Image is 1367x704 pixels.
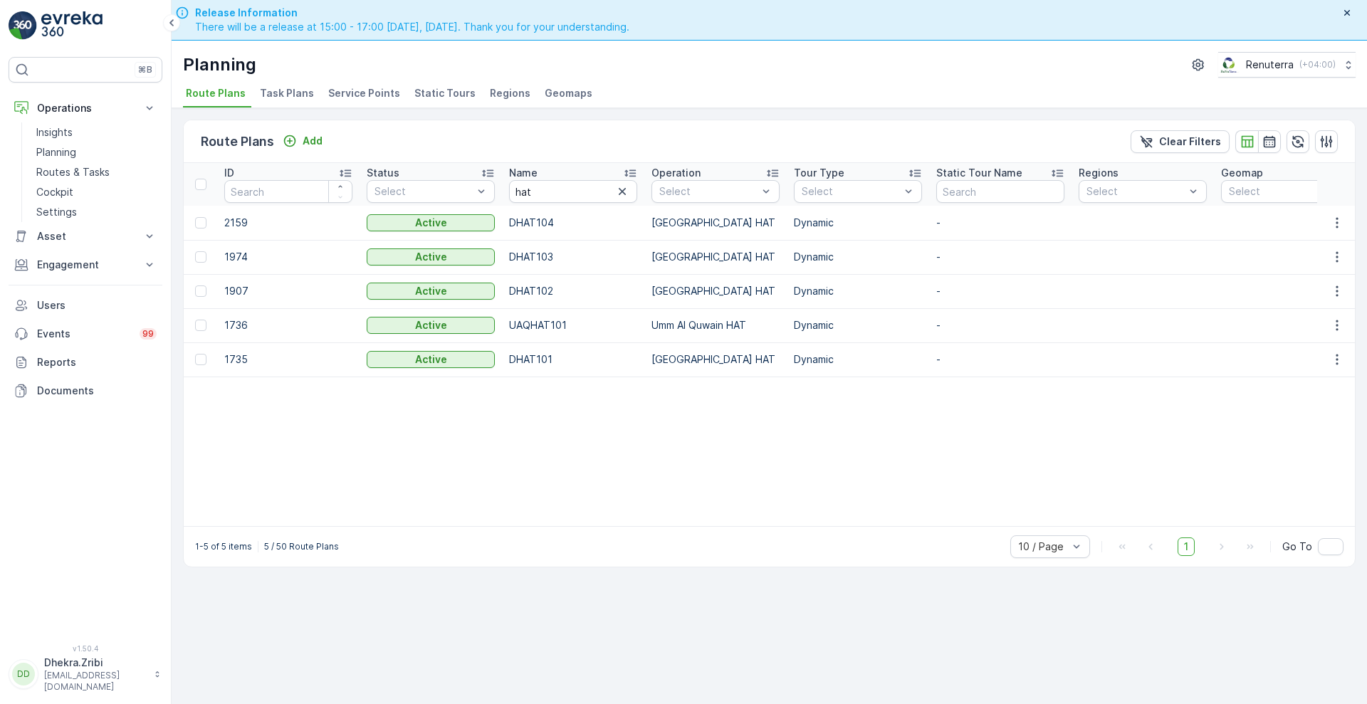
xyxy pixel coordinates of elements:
p: Route Plans [201,132,274,152]
a: Cockpit [31,182,162,202]
p: [GEOGRAPHIC_DATA] HAT [651,250,780,264]
p: Routes & Tasks [36,165,110,179]
p: 1-5 of 5 items [195,541,252,552]
div: DD [12,663,35,685]
p: Dynamic [794,250,922,264]
p: DHAT104 [509,216,637,230]
span: Task Plans [260,86,314,100]
p: Engagement [37,258,134,272]
p: Dynamic [794,318,922,332]
button: Operations [9,94,162,122]
p: - [936,352,1064,367]
input: Search [509,180,637,203]
p: Reports [37,355,157,369]
p: 1907 [224,284,352,298]
p: UAQHAT101 [509,318,637,332]
p: Active [415,284,447,298]
p: DHAT102 [509,284,637,298]
p: DHAT103 [509,250,637,264]
button: Renuterra(+04:00) [1218,52,1356,78]
p: DHAT101 [509,352,637,367]
img: Screenshot_2024-07-26_at_13.33.01.png [1218,57,1240,73]
p: Select [1086,184,1185,199]
div: Toggle Row Selected [195,251,206,263]
p: ⌘B [138,64,152,75]
a: Settings [31,202,162,222]
span: 1 [1178,537,1195,556]
p: [GEOGRAPHIC_DATA] HAT [651,284,780,298]
p: ( +04:00 ) [1299,59,1336,70]
p: Dynamic [794,216,922,230]
a: Planning [31,142,162,162]
span: Route Plans [186,86,246,100]
p: Operations [37,101,134,115]
p: Dynamic [794,284,922,298]
span: Go To [1282,540,1312,554]
button: DDDhekra.Zribi[EMAIL_ADDRESS][DOMAIN_NAME] [9,656,162,693]
p: Status [367,166,399,180]
p: - [936,216,1064,230]
img: logo_light-DOdMpM7g.png [41,11,103,40]
div: Toggle Row Selected [195,320,206,331]
p: Renuterra [1246,58,1294,72]
p: Geomap [1221,166,1263,180]
p: Asset [37,229,134,243]
p: 1735 [224,352,352,367]
p: Operation [651,166,701,180]
p: Planning [183,53,256,76]
button: Active [367,214,495,231]
img: logo [9,11,37,40]
p: Tour Type [794,166,844,180]
p: 5 / 50 Route Plans [264,541,339,552]
p: ID [224,166,234,180]
p: 99 [142,328,154,340]
p: Name [509,166,538,180]
button: Asset [9,222,162,251]
button: Engagement [9,251,162,279]
a: Routes & Tasks [31,162,162,182]
p: Clear Filters [1159,135,1221,149]
p: - [936,250,1064,264]
p: [EMAIL_ADDRESS][DOMAIN_NAME] [44,670,147,693]
p: 1736 [224,318,352,332]
p: Umm Al Quwain HAT [651,318,780,332]
a: Events99 [9,320,162,348]
a: Documents [9,377,162,405]
p: Select [659,184,758,199]
span: v 1.50.4 [9,644,162,653]
p: Active [415,318,447,332]
button: Clear Filters [1131,130,1230,153]
p: Active [415,216,447,230]
span: Geomaps [545,86,592,100]
p: Select [375,184,473,199]
p: Events [37,327,131,341]
p: Dhekra.Zribi [44,656,147,670]
div: Toggle Row Selected [195,354,206,365]
p: - [936,284,1064,298]
p: Planning [36,145,76,159]
p: Users [37,298,157,312]
div: Toggle Row Selected [195,285,206,297]
p: Add [303,134,323,148]
button: Active [367,317,495,334]
span: Regions [490,86,530,100]
span: Release Information [195,6,629,20]
p: Settings [36,205,77,219]
p: - [936,318,1064,332]
p: 1974 [224,250,352,264]
span: Service Points [328,86,400,100]
a: Insights [31,122,162,142]
input: Search [936,180,1064,203]
p: Select [802,184,900,199]
p: Documents [37,384,157,398]
button: Active [367,283,495,300]
p: Select [1229,184,1327,199]
p: Cockpit [36,185,73,199]
button: Active [367,248,495,266]
button: Add [277,132,328,149]
a: Users [9,291,162,320]
button: Active [367,351,495,368]
p: Regions [1079,166,1119,180]
p: Dynamic [794,352,922,367]
p: [GEOGRAPHIC_DATA] HAT [651,352,780,367]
